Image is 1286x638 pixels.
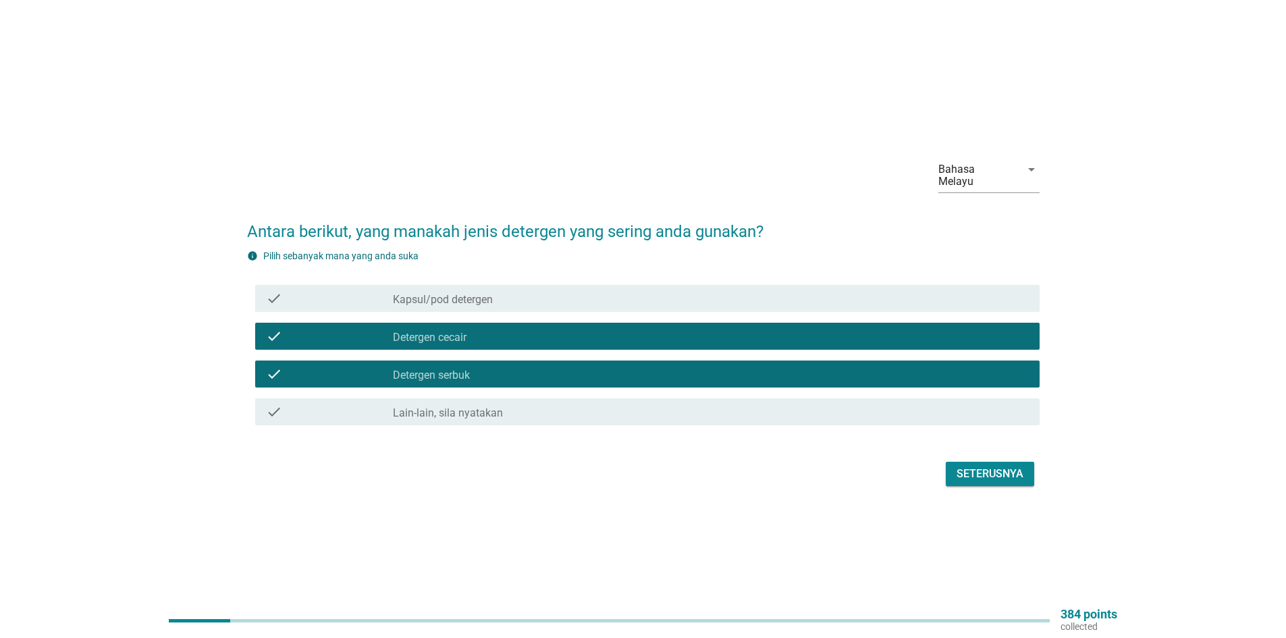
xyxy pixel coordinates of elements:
[946,462,1034,486] button: Seterusnya
[1023,161,1040,178] i: arrow_drop_down
[266,404,282,420] i: check
[393,406,503,420] label: Lain-lain, sila nyatakan
[263,250,419,261] label: Pilih sebanyak mana yang anda suka
[247,250,258,261] i: info
[393,293,493,307] label: Kapsul/pod detergen
[957,466,1023,482] div: Seterusnya
[266,328,282,344] i: check
[247,206,1040,244] h2: Antara berikut, yang manakah jenis detergen yang sering anda gunakan?
[938,163,1013,188] div: Bahasa Melayu
[1061,620,1117,633] p: collected
[266,290,282,307] i: check
[266,366,282,382] i: check
[393,331,466,344] label: Detergen cecair
[1061,608,1117,620] p: 384 points
[393,369,470,382] label: Detergen serbuk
